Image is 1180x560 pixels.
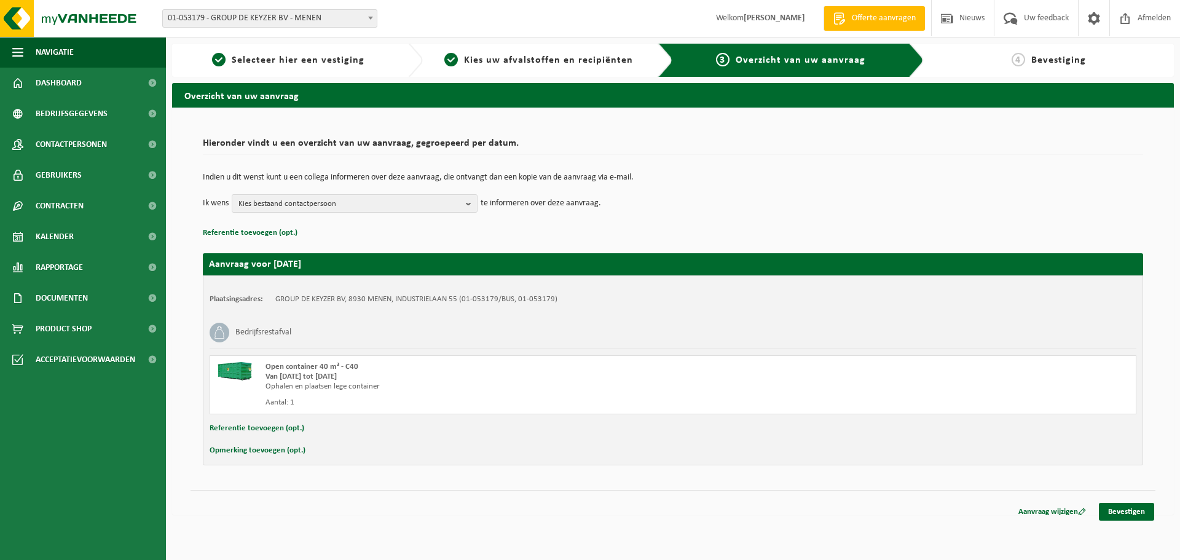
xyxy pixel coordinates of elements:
[36,191,84,221] span: Contracten
[36,221,74,252] span: Kalender
[36,98,108,129] span: Bedrijfsgegevens
[1009,503,1095,521] a: Aanvraag wijzigen
[444,53,458,66] span: 2
[209,259,301,269] strong: Aanvraag voor [DATE]
[736,55,865,65] span: Overzicht van uw aanvraag
[481,194,601,213] p: te informeren over deze aanvraag.
[172,83,1174,107] h2: Overzicht van uw aanvraag
[1012,53,1025,66] span: 4
[178,53,398,68] a: 1Selecteer hier een vestiging
[36,314,92,344] span: Product Shop
[265,373,337,381] strong: Van [DATE] tot [DATE]
[36,129,107,160] span: Contactpersonen
[36,283,88,314] span: Documenten
[36,252,83,283] span: Rapportage
[232,194,478,213] button: Kies bestaand contactpersoon
[232,55,364,65] span: Selecteer hier een vestiging
[210,420,304,436] button: Referentie toevoegen (opt.)
[162,9,377,28] span: 01-053179 - GROUP DE KEYZER BV - MENEN
[265,363,358,371] span: Open container 40 m³ - C40
[210,295,263,303] strong: Plaatsingsadres:
[36,37,74,68] span: Navigatie
[163,10,377,27] span: 01-053179 - GROUP DE KEYZER BV - MENEN
[429,53,649,68] a: 2Kies uw afvalstoffen en recipiënten
[265,382,722,392] div: Ophalen en plaatsen lege container
[275,294,557,304] td: GROUP DE KEYZER BV, 8930 MENEN, INDUSTRIELAAN 55 (01-053179/BUS, 01-053179)
[203,173,1143,182] p: Indien u dit wenst kunt u een collega informeren over deze aanvraag, die ontvangt dan een kopie v...
[1099,503,1154,521] a: Bevestigen
[744,14,805,23] strong: [PERSON_NAME]
[203,138,1143,155] h2: Hieronder vindt u een overzicht van uw aanvraag, gegroepeerd per datum.
[36,160,82,191] span: Gebruikers
[716,53,730,66] span: 3
[210,443,305,459] button: Opmerking toevoegen (opt.)
[824,6,925,31] a: Offerte aanvragen
[36,68,82,98] span: Dashboard
[235,323,291,342] h3: Bedrijfsrestafval
[36,344,135,375] span: Acceptatievoorwaarden
[1031,55,1086,65] span: Bevestiging
[238,195,461,213] span: Kies bestaand contactpersoon
[212,53,226,66] span: 1
[464,55,633,65] span: Kies uw afvalstoffen en recipiënten
[265,398,722,408] div: Aantal: 1
[849,12,919,25] span: Offerte aanvragen
[203,225,297,241] button: Referentie toevoegen (opt.)
[216,362,253,381] img: HK-XC-40-GN-00.png
[203,194,229,213] p: Ik wens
